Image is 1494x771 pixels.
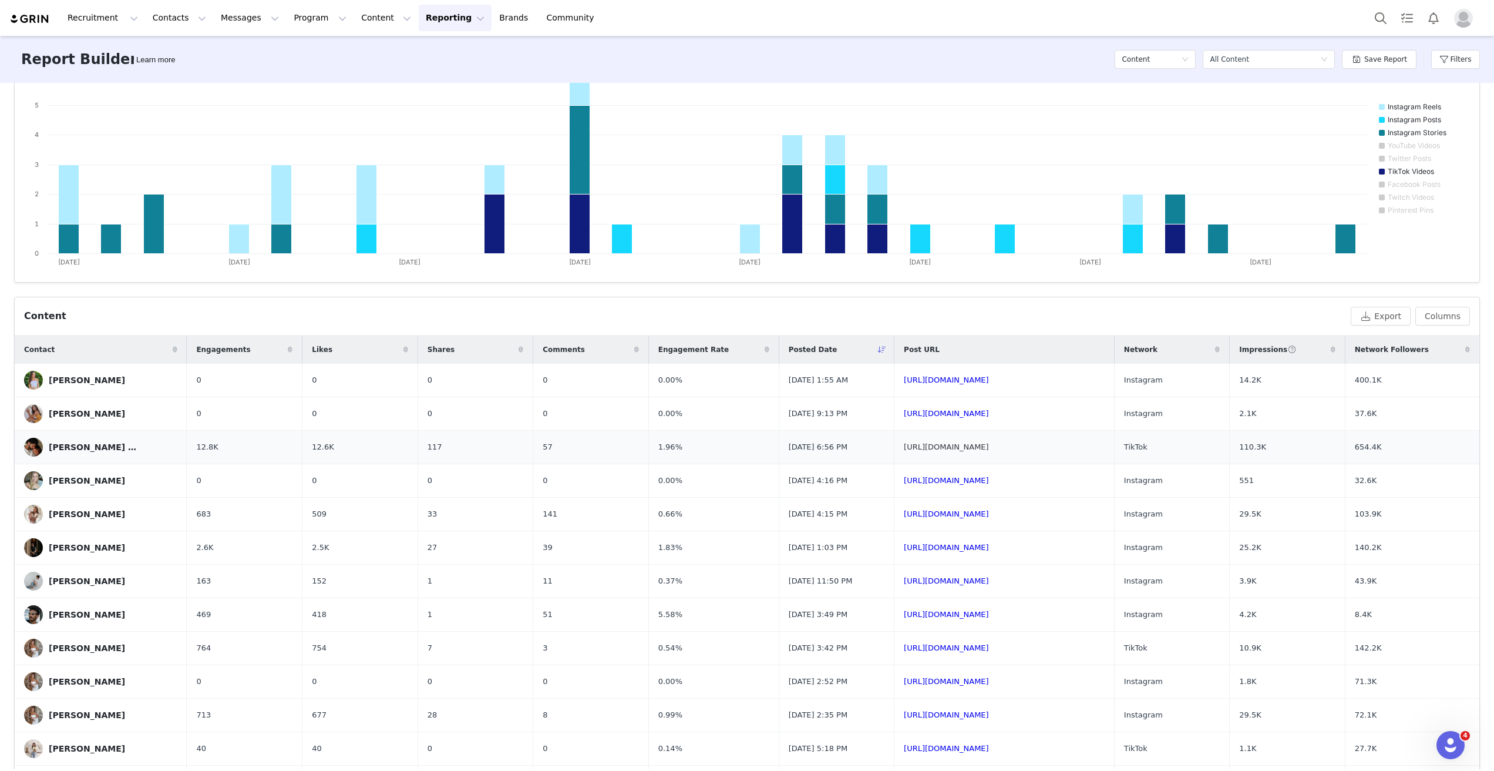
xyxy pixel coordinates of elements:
a: [PERSON_NAME] [24,739,177,758]
span: 1.96% [658,441,682,453]
i: icon: down [1182,56,1189,64]
img: grin logo [9,14,51,25]
span: 0.00% [658,676,682,688]
span: 0.99% [658,709,682,721]
text: 0 [35,249,39,257]
img: 405d1ed1-408f-4937-9eca-f8794df6640b--s.jpg [24,605,43,624]
button: Notifications [1421,5,1446,31]
text: [DATE] [228,258,250,266]
span: Post URL [904,344,940,355]
div: [PERSON_NAME] [49,543,125,552]
span: 110.3K [1239,441,1266,453]
span: 0 [312,408,317,420]
span: 10.9K [1239,642,1261,654]
a: [PERSON_NAME] [24,371,177,390]
button: Profile [1447,9,1485,28]
span: 0 [428,408,432,420]
span: Instagram [1124,408,1163,420]
button: Save Report [1342,50,1416,69]
span: 163 [196,575,211,587]
text: Twitch Videos [1388,193,1434,202]
text: 4 [35,130,39,139]
span: Instagram [1124,609,1163,621]
span: 0.54% [658,642,682,654]
span: 27.7K [1355,743,1377,755]
img: 7779ad07-9477-4ab9-917c-68084d9002df.jpg [24,639,43,658]
img: 7779ad07-9477-4ab9-917c-68084d9002df.jpg [24,706,43,725]
span: 40 [312,743,322,755]
span: 551 [1239,475,1254,487]
span: Network Followers [1355,344,1429,355]
span: 0.00% [658,374,682,386]
text: Pinterest Pins [1388,206,1434,214]
span: 14.2K [1239,374,1261,386]
span: 51 [543,609,553,621]
span: Network [1124,344,1157,355]
a: Tasks [1394,5,1420,31]
span: 39 [543,542,553,554]
button: Contacts [146,5,213,31]
div: [PERSON_NAME] [49,744,125,753]
div: [PERSON_NAME] [49,576,125,586]
text: Twitter Posts [1388,154,1431,163]
span: 33 [428,508,438,520]
text: 1 [35,220,39,228]
span: [DATE] 6:56 PM [789,441,847,453]
span: 0 [543,676,547,688]
span: 654.4K [1355,441,1382,453]
span: 754 [312,642,327,654]
span: 140.2K [1355,542,1382,554]
span: 4 [1461,731,1470,740]
iframe: Intercom live chat [1436,731,1465,759]
span: Comments [543,344,585,355]
span: 1.1K [1239,743,1256,755]
span: 32.6K [1355,475,1377,487]
span: 0 [543,408,547,420]
span: 142.2K [1355,642,1382,654]
text: 3 [35,160,39,169]
a: [PERSON_NAME] and [PERSON_NAME] [24,438,177,457]
img: e6e11141-f26d-4d31-a795-46c9ec12a743.jpg [24,471,43,490]
div: [PERSON_NAME] [49,376,125,385]
img: 3a643565-da43-47fa-8560-c987ad03c944.jpg [24,739,43,758]
h3: Report Builder [21,49,137,70]
span: Likes [312,344,332,355]
text: [DATE] [58,258,80,266]
a: [URL][DOMAIN_NAME] [904,710,989,719]
span: 0.00% [658,475,682,487]
span: 0.14% [658,743,682,755]
a: Brands [492,5,539,31]
a: [URL][DOMAIN_NAME] [904,744,989,753]
span: 12.8K [196,441,218,453]
button: Recruitment [60,5,145,31]
span: 418 [312,609,327,621]
span: 677 [312,709,327,721]
span: 2.1K [1239,408,1256,420]
text: [DATE] [1079,258,1101,266]
text: Facebook Posts [1388,180,1441,189]
text: Instagram Posts [1388,115,1441,124]
span: 0.37% [658,575,682,587]
text: 5 [35,101,39,109]
span: [DATE] 2:52 PM [789,676,847,688]
span: 0 [312,475,317,487]
span: [DATE] 3:42 PM [789,642,847,654]
span: [DATE] 3:49 PM [789,609,847,621]
span: 72.1K [1355,709,1377,721]
span: 12.6K [312,441,334,453]
div: All Content [1210,51,1249,68]
span: 117 [428,441,442,453]
span: 469 [196,609,211,621]
div: [PERSON_NAME] [49,643,125,653]
span: [DATE] 4:16 PM [789,475,847,487]
text: [DATE] [399,258,420,266]
span: TikTok [1124,743,1148,755]
span: 3.9K [1239,575,1256,587]
span: Instagram [1124,709,1163,721]
span: 37.6K [1355,408,1377,420]
span: Posted Date [789,344,837,355]
a: [PERSON_NAME] [24,706,177,725]
span: Instagram [1124,542,1163,554]
span: [DATE] 2:35 PM [789,709,847,721]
